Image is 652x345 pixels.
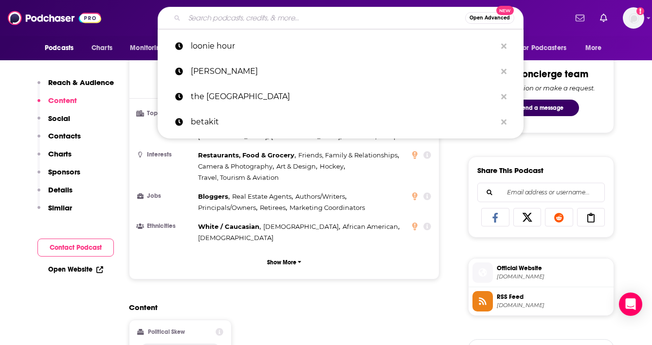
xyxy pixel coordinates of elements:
span: Retirees [260,204,286,211]
svg: Add a profile image [636,7,644,15]
span: For Podcasters [520,41,566,55]
span: , [263,221,340,232]
div: Search podcasts, credits, & more... [158,7,524,29]
span: Marketing Coordinators [290,204,365,211]
p: betakit [191,109,496,135]
button: Charts [37,149,72,167]
button: open menu [38,39,86,57]
button: Content [37,96,77,114]
h3: Share This Podcast [477,166,543,175]
input: Email address or username... [486,183,597,202]
span: Open Advanced [470,16,510,20]
button: open menu [513,39,580,57]
span: Real Estate Agents [232,192,291,200]
span: RSS Feed [497,293,610,301]
div: Your concierge team [494,68,588,80]
span: , [198,202,257,213]
h3: Ethnicities [137,223,194,229]
span: Charts [91,41,112,55]
span: , [198,161,274,172]
span: Restaurants, Food & Grocery [198,151,294,159]
button: Reach & Audience [37,78,114,96]
span: , [320,161,345,172]
a: Copy Link [577,208,605,226]
span: [GEOGRAPHIC_DATA] [198,132,267,140]
span: [GEOGRAPHIC_DATA] [271,132,340,140]
span: [DEMOGRAPHIC_DATA] [263,223,339,230]
button: Similar [37,203,72,221]
span: , [260,202,287,213]
a: Charts [85,39,118,57]
p: Contacts [48,131,81,140]
span: New [496,6,514,15]
span: Principals/Owners [198,204,256,211]
div: Search followers [477,183,605,202]
a: Open Website [48,265,103,274]
p: Charts [48,149,72,158]
h2: Political Skew [148,328,185,335]
span: White / Caucasian [198,223,259,230]
span: , [232,191,293,202]
p: Reach & Audience [48,78,114,87]
span: [DEMOGRAPHIC_DATA] [198,234,273,241]
h3: Interests [137,152,194,158]
a: RSS Feed[DOMAIN_NAME] [472,291,610,311]
span: Kitchener [344,132,375,140]
span: Bloggers [198,192,228,200]
a: Show notifications dropdown [572,10,588,26]
span: , [198,191,230,202]
p: Show More [267,259,296,266]
button: Contact Podcast [37,239,114,257]
span: anchor.fm [497,302,610,309]
img: User Profile [623,7,644,29]
a: Share on X/Twitter [513,208,542,226]
span: Hockey [320,162,344,170]
button: Details [37,185,72,203]
span: Authors/Writers [295,192,345,200]
a: Show notifications dropdown [596,10,611,26]
p: loonie hour [191,34,496,59]
button: Open AdvancedNew [465,12,514,24]
a: [PERSON_NAME] [158,59,524,84]
a: loonie hour [158,34,524,59]
a: the [GEOGRAPHIC_DATA] [158,84,524,109]
span: , [298,150,399,161]
button: open menu [579,39,614,57]
span: thelooniehour.ca [497,273,610,280]
span: More [585,41,602,55]
span: Official Website [497,264,610,273]
span: Travel, Tourism & Aviation [198,173,279,181]
a: betakit [158,109,524,135]
p: Similar [48,203,72,212]
p: the milk road [191,84,496,109]
span: , [198,150,296,161]
span: Camera & Photography [198,162,272,170]
span: Monitoring [130,41,164,55]
span: Art & Design [276,162,316,170]
span: Friends, Family & Relationships [298,151,398,159]
span: , [295,191,346,202]
p: Sponsors [48,167,80,176]
button: Contacts [37,131,81,149]
h2: Content [129,303,432,312]
button: Send a message [503,100,579,116]
span: , [198,221,261,232]
span: Guelph [379,132,402,140]
button: Social [37,114,70,132]
div: Ask a question or make a request. [487,84,595,92]
a: Share on Reddit [545,208,573,226]
p: Social [48,114,70,123]
input: Search podcasts, credits, & more... [184,10,465,26]
p: amber kanwar [191,59,496,84]
div: Open Intercom Messenger [619,293,642,316]
p: Content [48,96,77,105]
p: Details [48,185,72,194]
a: Share on Facebook [481,208,509,226]
span: African American [343,223,398,230]
button: Show profile menu [623,7,644,29]
button: Sponsors [37,167,80,185]
span: , [343,221,399,232]
img: Podchaser - Follow, Share and Rate Podcasts [8,9,101,27]
span: Podcasts [45,41,73,55]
